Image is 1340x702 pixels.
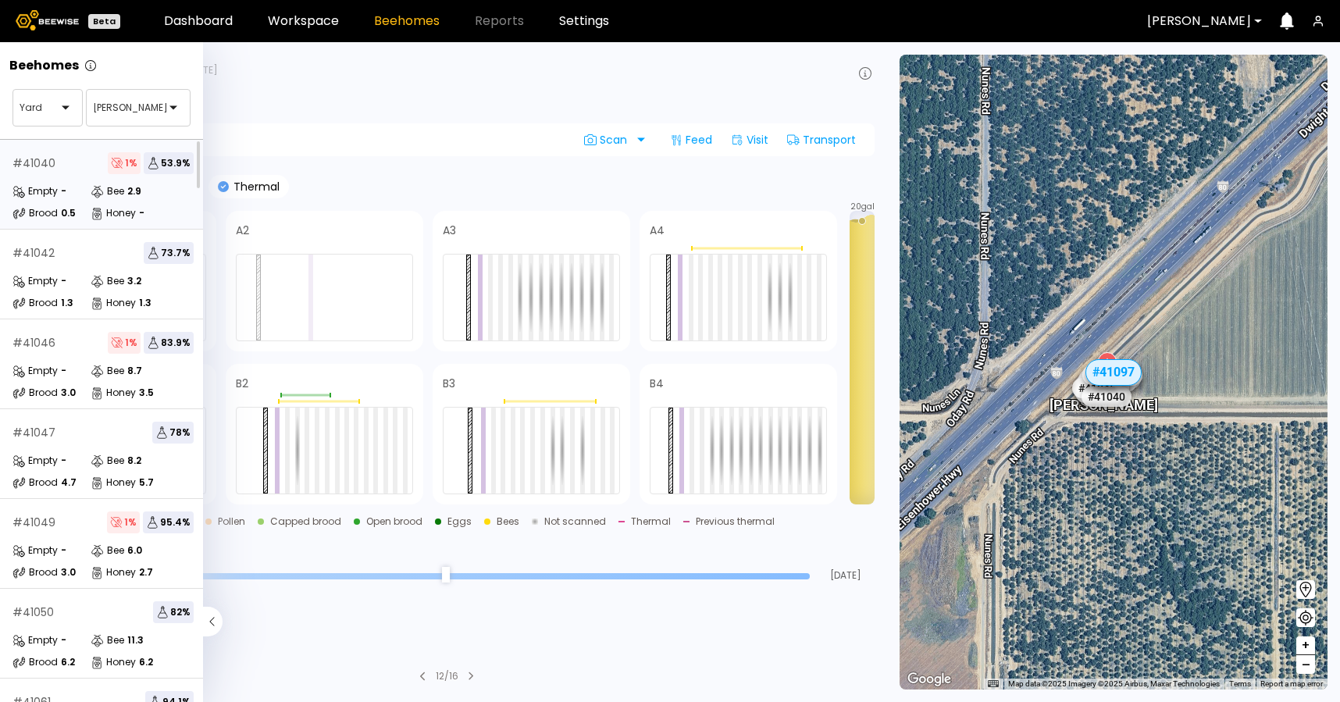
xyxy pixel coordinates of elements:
[12,543,58,558] div: Empty
[12,273,58,289] div: Empty
[988,679,999,690] button: Keyboard shortcuts
[91,543,124,558] div: Bee
[1082,386,1132,406] div: # 41040
[374,15,440,27] a: Beehomes
[88,14,120,29] div: Beta
[850,203,875,211] span: 20 gal
[108,152,141,174] span: 1 %
[91,273,124,289] div: Bee
[436,669,458,683] div: 12 / 16
[366,517,422,526] div: Open brood
[91,205,136,221] div: Honey
[559,15,609,27] a: Settings
[1229,679,1251,688] a: Terms (opens in new tab)
[61,657,75,667] div: 6.2
[12,427,55,438] div: # 41047
[144,332,194,354] span: 83.9 %
[139,388,154,397] div: 3.5
[127,276,141,286] div: 3.2
[650,225,665,236] h4: A4
[144,152,194,174] span: 53.9 %
[443,378,455,389] h4: B3
[16,10,79,30] img: Beewise logo
[447,517,472,526] div: Eggs
[61,276,66,286] div: -
[91,184,124,199] div: Bee
[91,363,124,379] div: Bee
[12,184,58,199] div: Empty
[903,669,955,690] img: Google
[143,511,194,533] span: 95.4 %
[1301,636,1310,655] span: +
[1296,636,1315,655] button: +
[12,248,55,258] div: # 41042
[236,225,249,236] h4: A2
[12,475,58,490] div: Brood
[475,15,524,27] span: Reports
[153,601,194,623] span: 82 %
[139,298,151,308] div: 1.3
[1072,377,1122,397] div: # 41046
[12,363,58,379] div: Empty
[725,127,775,152] div: Visit
[1260,679,1323,688] a: Report a map error
[218,517,245,526] div: Pollen
[61,546,66,555] div: -
[91,565,136,580] div: Honey
[443,225,456,236] h4: A3
[108,332,141,354] span: 1 %
[61,208,76,218] div: 0.5
[91,654,136,670] div: Honey
[1296,655,1315,674] button: –
[164,15,233,27] a: Dashboard
[1085,359,1142,386] div: # 41097
[1050,380,1158,412] div: [PERSON_NAME]
[12,654,58,670] div: Brood
[650,378,664,389] h4: B4
[544,517,606,526] div: Not scanned
[12,158,55,169] div: # 41040
[631,517,671,526] div: Thermal
[664,127,718,152] div: Feed
[91,453,124,469] div: Bee
[107,511,140,533] span: 1 %
[61,187,66,196] div: -
[696,517,775,526] div: Previous thermal
[1008,679,1220,688] span: Map data ©2025 Imagery ©2025 Airbus, Maxar Technologies
[127,456,141,465] div: 8.2
[12,453,58,469] div: Empty
[139,568,153,577] div: 2.7
[584,134,633,146] span: Scan
[12,633,58,648] div: Empty
[1302,655,1310,675] span: –
[61,636,66,645] div: -
[12,607,54,618] div: # 41050
[61,298,73,308] div: 1.3
[139,208,144,218] div: -
[268,15,339,27] a: Workspace
[1082,365,1132,385] div: # 41049
[91,295,136,311] div: Honey
[817,571,875,580] span: [DATE]
[91,633,124,648] div: Bee
[270,517,341,526] div: Capped brood
[127,636,144,645] div: 11.3
[91,385,136,401] div: Honey
[497,517,519,526] div: Bees
[61,456,66,465] div: -
[144,242,194,264] span: 73.7 %
[12,565,58,580] div: Brood
[127,366,142,376] div: 8.7
[61,568,76,577] div: 3.0
[229,181,280,192] p: Thermal
[12,205,58,221] div: Brood
[139,478,154,487] div: 5.7
[127,187,141,196] div: 2.9
[61,478,77,487] div: 4.7
[12,385,58,401] div: Brood
[781,127,862,152] div: Transport
[61,388,76,397] div: 3.0
[12,337,55,348] div: # 41046
[903,669,955,690] a: Open this area in Google Maps (opens a new window)
[12,517,55,528] div: # 41049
